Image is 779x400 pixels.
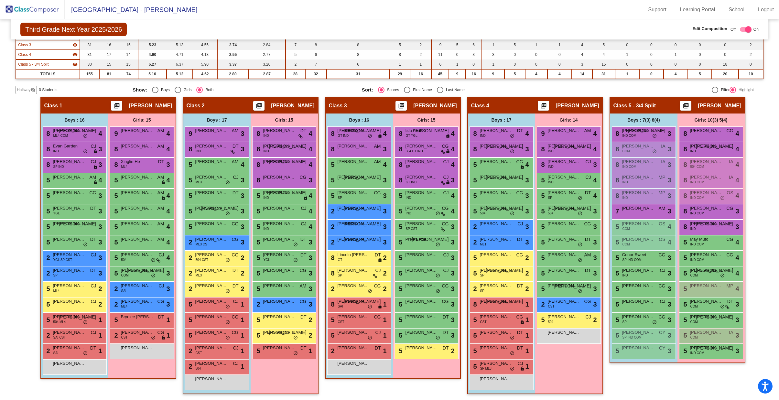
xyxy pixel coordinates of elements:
[482,69,504,79] td: 9
[729,158,733,165] span: IA
[615,59,639,69] td: 0
[753,5,779,15] a: Logout
[622,143,655,149] span: [PERSON_NAME]
[157,127,164,134] span: AM
[397,103,405,112] mat-icon: picture_as_pdf
[410,50,431,59] td: 2
[108,114,176,126] div: Girls: 15
[431,40,449,50] td: 9
[690,143,722,149] span: [PERSON_NAME]
[384,87,399,93] div: Scores
[362,87,373,93] span: Sort:
[480,158,512,165] span: [PERSON_NAME]
[540,103,547,112] mat-icon: picture_as_pdf
[16,40,80,50] td: Kimberly Caputo - No Class Name
[167,59,192,69] td: 6.37
[255,130,260,137] span: 8
[504,69,525,79] td: 5
[486,143,523,150] span: [PERSON_NAME]
[181,87,192,93] div: Girls
[736,87,754,93] div: Highlight
[241,129,244,138] span: 3
[378,134,382,139] span: lock
[390,59,410,69] td: 1
[187,146,192,153] span: 8
[406,158,438,165] span: [PERSON_NAME]
[269,158,306,165] span: [PERSON_NAME]
[525,50,547,59] td: 0
[166,129,170,138] span: 4
[739,59,763,69] td: 0
[16,50,80,59] td: Olivia Smith - No Class Name
[472,146,477,153] span: 8
[692,26,727,32] span: Edit Composition
[610,114,677,126] div: Boys : 7(3) 8(4)
[516,158,523,165] span: CG
[446,134,450,139] span: lock
[410,69,431,79] td: 16
[395,101,407,111] button: Print Students Details
[639,59,664,69] td: 0
[554,143,591,150] span: [PERSON_NAME]
[661,143,665,150] span: IA
[248,50,286,59] td: 2.77
[119,40,138,50] td: 15
[39,87,57,93] span: 0 Students
[233,143,239,150] span: DT
[540,146,545,153] span: 8
[72,62,78,67] mat-icon: visibility
[158,87,170,93] div: Boys
[682,130,687,137] span: 8
[217,40,248,50] td: 2.74
[723,5,750,15] a: School
[18,52,31,58] span: Class 4
[251,114,318,126] div: Girls: 15
[615,69,639,79] td: 1
[468,114,535,126] div: Boys : 17
[548,158,580,165] span: [PERSON_NAME]
[547,69,572,79] td: 4
[44,103,62,109] span: Class 1
[263,127,296,134] span: [PERSON_NAME]
[119,59,138,69] td: 15
[406,127,438,134] span: Isla Acab
[613,103,656,109] span: Class 5 - 3/4 Split
[327,40,390,50] td: 8
[667,129,671,138] span: 3
[327,69,390,79] td: 31
[16,69,80,79] td: TOTALS
[443,158,449,165] span: CJ
[572,59,592,69] td: 3
[133,87,357,93] mat-radio-group: Select an option
[547,59,572,69] td: 0
[53,149,59,154] span: IND
[664,59,688,69] td: 0
[167,50,192,59] td: 4.71
[271,103,314,109] span: [PERSON_NAME]
[53,127,85,134] span: [PERSON_NAME]
[157,143,164,150] span: AM
[286,69,305,79] td: 28
[264,133,269,138] span: IND
[682,146,687,153] span: 8
[329,103,347,109] span: Class 3
[338,133,349,138] span: GT IND
[374,143,381,150] span: AM
[121,127,153,134] span: [PERSON_NAME]
[652,134,657,139] span: do_not_disturb_alt
[374,158,381,165] span: AM
[525,40,547,50] td: 1
[269,143,306,150] span: [PERSON_NAME]
[65,5,197,15] span: [GEOGRAPHIC_DATA] - [PERSON_NAME]
[217,69,248,79] td: 2.80
[17,87,30,93] span: Hallway
[548,149,554,154] span: IND
[525,144,529,154] span: 3
[639,50,664,59] td: 0
[688,59,712,69] td: 0
[664,40,688,50] td: 0
[480,133,486,138] span: IND
[305,59,327,69] td: 7
[326,114,393,126] div: Boys : 16
[253,101,265,111] button: Print Students Details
